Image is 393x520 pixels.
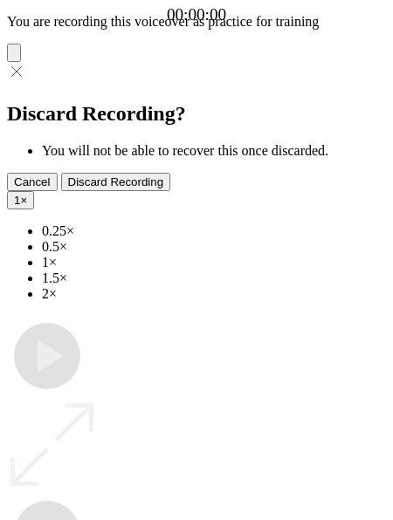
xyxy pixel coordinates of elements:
button: Cancel [7,173,58,191]
button: Discard Recording [61,173,171,191]
button: 1× [7,191,34,209]
a: 00:00:00 [167,5,226,24]
li: 0.25× [42,223,386,239]
p: You are recording this voiceover as practice for training [7,14,386,30]
h2: Discard Recording? [7,102,386,126]
li: 2× [42,286,386,302]
li: You will not be able to recover this once discarded. [42,143,386,159]
li: 1.5× [42,270,386,286]
li: 0.5× [42,239,386,255]
span: 1 [14,194,20,207]
li: 1× [42,255,386,270]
